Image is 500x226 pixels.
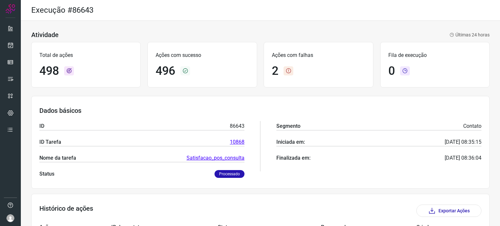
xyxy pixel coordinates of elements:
p: 86643 [230,122,244,130]
p: Contato [463,122,481,130]
p: Finalizada em: [276,154,311,162]
p: Processado [215,170,244,178]
p: Ações com sucesso [156,51,249,59]
img: Logo [6,4,15,14]
h3: Histórico de ações [39,205,93,217]
h1: 0 [388,64,395,78]
p: Ações com falhas [272,51,365,59]
h2: Execução #86643 [31,6,93,15]
h3: Dados básicos [39,107,481,114]
p: Status [39,170,54,178]
p: Total de ações [39,51,132,59]
p: Fila de execução [388,51,481,59]
p: [DATE] 08:35:15 [445,138,481,146]
h1: 2 [272,64,278,78]
a: 10868 [230,138,244,146]
p: Segmento [276,122,300,130]
p: ID [39,122,44,130]
h1: 496 [156,64,175,78]
p: Últimas 24 horas [450,32,490,38]
button: Exportar Ações [416,205,481,217]
h1: 498 [39,64,59,78]
p: ID Tarefa [39,138,61,146]
p: Iniciada em: [276,138,305,146]
p: [DATE] 08:36:04 [445,154,481,162]
p: Nome da tarefa [39,154,76,162]
a: Satisfacao_pos_consulta [187,154,244,162]
h3: Atividade [31,31,59,39]
img: avatar-user-boy.jpg [7,214,14,222]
